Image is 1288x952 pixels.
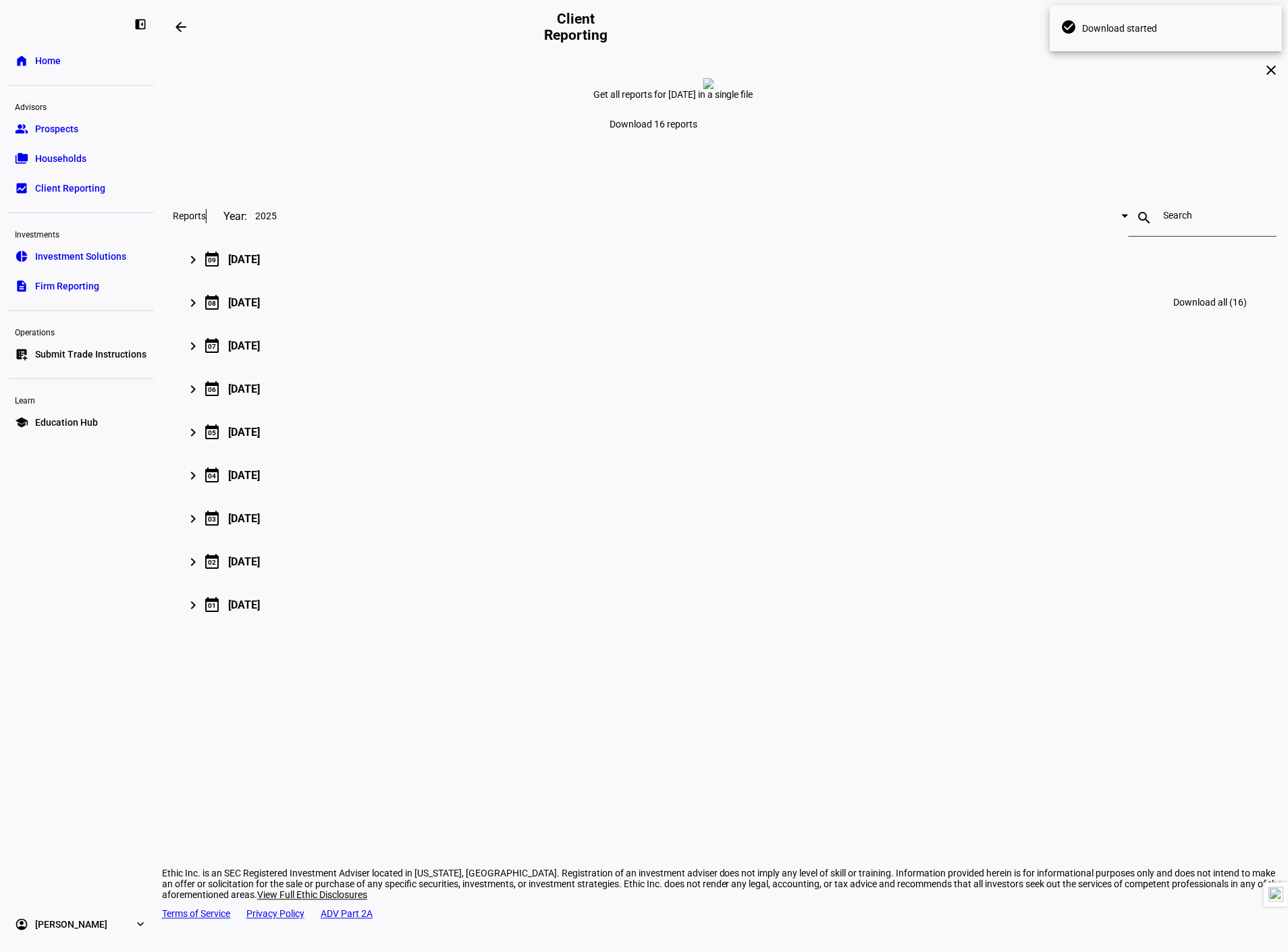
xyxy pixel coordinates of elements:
mat-expansion-panel-header: 01[DATE] [173,583,1277,626]
eth-mat-symbol: home [15,54,28,67]
h2: Client Reporting [535,11,616,43]
div: [DATE] [228,555,260,568]
mat-icon: keyboard_arrow_right [185,554,201,570]
mat-expansion-panel-header: 05[DATE] [173,410,1277,453]
a: homeHome [8,47,154,74]
div: Operations [8,322,154,341]
div: [DATE] [228,469,260,482]
mat-expansion-panel-header: 09[DATE] [173,237,1277,281]
eth-mat-symbol: pie_chart [15,250,28,263]
mat-icon: keyboard_arrow_right [185,295,201,311]
mat-icon: calendar_today [204,553,220,569]
eth-mat-symbol: group [15,122,28,136]
mat-expansion-panel-header: 03[DATE] [173,497,1277,540]
span: Home [35,54,61,67]
span: Download started [1083,22,1264,34]
mat-expansion-panel-header: 06[DATE] [173,367,1277,410]
eth-mat-symbol: school [15,416,28,429]
a: Download all (16) [1166,286,1256,318]
div: Year: [206,209,247,223]
div: 06 [208,386,216,393]
a: Download 16 reports [593,111,714,138]
mat-icon: calendar_today [204,337,220,354]
div: Learn [8,390,154,409]
span: Education Hub [35,416,98,429]
span: Prospects [35,122,78,136]
span: 2025 [255,211,277,221]
mat-icon: search [1129,210,1161,226]
a: ADV Part 2A [321,909,373,920]
div: 03 [208,515,216,523]
div: [DATE] [228,598,260,611]
span: Download all (16) [1174,297,1247,308]
mat-icon: keyboard_arrow_right [185,381,201,397]
mat-icon: close [1264,62,1280,78]
div: [DATE] [228,253,260,266]
div: 07 [208,343,216,350]
eth-mat-symbol: list_alt_add [15,347,28,361]
mat-icon: keyboard_arrow_right [185,468,201,484]
mat-expansion-panel-header: 04[DATE] [173,453,1277,497]
div: Advisors [8,96,154,115]
div: 09 [208,256,216,264]
a: descriptionFirm Reporting [8,273,154,300]
a: Terms of Service [162,909,230,920]
span: Submit Trade Instructions [35,347,146,361]
div: [DATE] [228,512,260,525]
mat-icon: arrow_backwards [173,19,189,35]
span: Investment Solutions [35,250,126,263]
mat-icon: calendar_today [204,424,220,440]
div: 08 [208,300,216,307]
div: [DATE] [228,383,260,395]
mat-icon: calendar_today [204,294,220,310]
div: 04 [208,472,216,480]
div: 05 [208,429,216,437]
mat-icon: keyboard_arrow_right [185,424,201,441]
div: [DATE] [228,426,260,439]
mat-icon: calendar_today [204,510,220,526]
span: Households [35,152,86,165]
div: 02 [208,559,216,566]
mat-icon: keyboard_arrow_right [185,597,201,613]
h3: Reports [173,211,206,221]
div: Ethic Inc. is an SEC Registered Investment Adviser located in [US_STATE], [GEOGRAPHIC_DATA]. Regi... [162,868,1288,901]
eth-mat-symbol: account_circle [15,918,28,932]
mat-icon: calendar_today [204,381,220,397]
eth-mat-symbol: bid_landscape [15,181,28,195]
a: Privacy Policy [246,909,304,920]
eth-mat-symbol: description [15,279,28,293]
a: groupProspects [8,115,154,142]
span: View Full Ethic Disclosures [257,890,367,901]
eth-mat-symbol: folder_copy [15,152,28,165]
div: Get all reports for [DATE] in a single file [593,89,857,100]
mat-icon: calendar_today [204,596,220,613]
span: Download 16 reports [610,119,697,130]
input: Search [1164,210,1242,221]
img: report-zero.png [703,78,714,89]
span: Client Reporting [35,181,105,195]
div: 01 [208,602,216,609]
eth-mat-symbol: expand_more [134,918,147,932]
mat-icon: calendar_today [204,251,220,267]
span: [PERSON_NAME] [35,918,107,932]
a: bid_landscapeClient Reporting [8,175,154,202]
div: [DATE] [228,339,260,352]
mat-icon: keyboard_arrow_right [185,252,201,268]
a: folder_copyHouseholds [8,145,154,172]
a: pie_chartInvestment Solutions [8,243,154,270]
eth-mat-symbol: left_panel_close [134,18,147,31]
mat-icon: keyboard_arrow_right [185,338,201,354]
span: Firm Reporting [35,279,99,293]
mat-expansion-panel-header: 08[DATE]Download all (16) [173,281,1277,324]
mat-expansion-panel-header: 07[DATE] [173,324,1277,367]
mat-icon: check_circle [1061,19,1077,35]
mat-icon: keyboard_arrow_right [185,511,201,527]
div: Investments [8,224,154,243]
mat-icon: calendar_today [204,467,220,483]
mat-expansion-panel-header: 02[DATE] [173,540,1277,583]
div: [DATE] [228,296,260,309]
